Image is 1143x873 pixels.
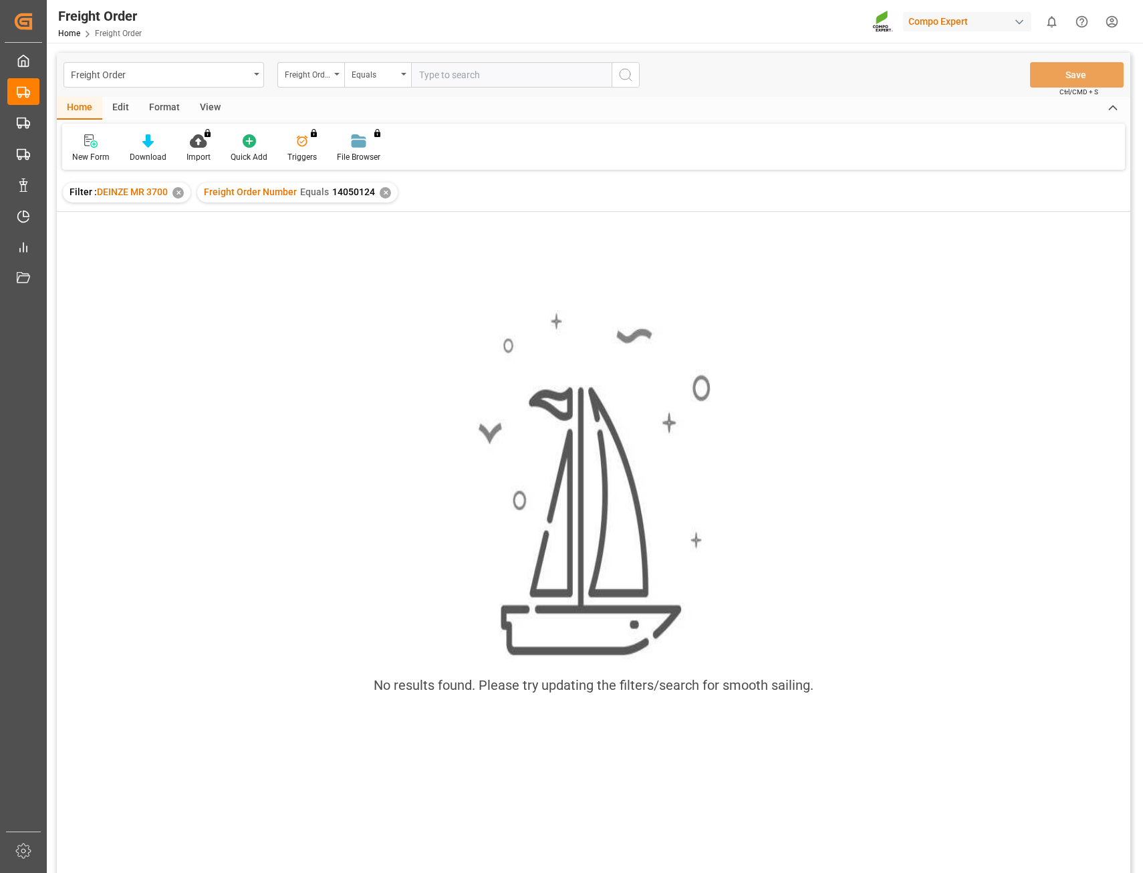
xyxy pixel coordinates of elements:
[1067,7,1097,37] button: Help Center
[300,186,329,197] span: Equals
[231,151,267,163] div: Quick Add
[374,675,813,695] div: No results found. Please try updating the filters/search for smooth sailing.
[903,12,1031,31] div: Compo Expert
[97,186,168,197] span: DEINZE MR 3700
[477,310,711,659] img: smooth_sailing.jpeg
[285,66,330,81] div: Freight Order Number
[139,97,190,120] div: Format
[58,6,142,26] div: Freight Order
[204,186,297,197] span: Freight Order Number
[411,62,612,88] input: Type to search
[57,97,102,120] div: Home
[903,9,1037,34] button: Compo Expert
[72,151,110,163] div: New Form
[612,62,640,88] button: search button
[102,97,139,120] div: Edit
[332,186,375,197] span: 14050124
[70,186,97,197] span: Filter :
[872,10,894,33] img: Screenshot%202023-09-29%20at%2010.02.21.png_1712312052.png
[190,97,231,120] div: View
[63,62,264,88] button: open menu
[172,187,184,199] div: ✕
[352,66,397,81] div: Equals
[380,187,391,199] div: ✕
[130,151,166,163] div: Download
[1059,87,1098,97] span: Ctrl/CMD + S
[277,62,344,88] button: open menu
[344,62,411,88] button: open menu
[1037,7,1067,37] button: show 0 new notifications
[71,66,249,82] div: Freight Order
[1030,62,1124,88] button: Save
[58,29,80,38] a: Home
